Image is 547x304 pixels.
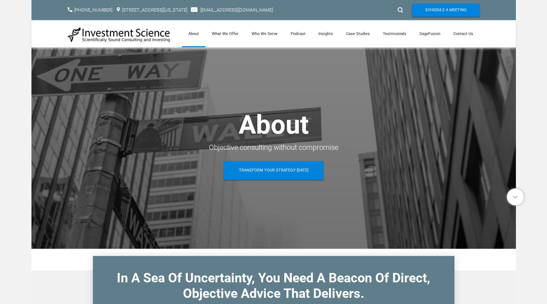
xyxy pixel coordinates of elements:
[68,27,171,43] img: Investment Science | NYC Consulting Services
[284,20,312,47] a: Podcast
[117,270,430,301] font: In A Sea Of Uncertainty, You Need A Beacon Of​ Direct, Objective Advice That Delivers.
[74,7,112,13] a: [PHONE_NUMBER]
[68,141,480,154] div: Objective consulting without compromise
[245,20,284,47] a: Who We Serve
[239,161,308,180] span: Transform Your Strategy [DATE]
[122,7,187,13] a: [STREET_ADDRESS][US_STATE]​
[447,20,480,47] a: Contact Us
[239,109,309,140] strong: About
[339,20,376,47] a: Case Studies
[182,20,205,47] a: About
[205,20,245,47] a: What We Offer
[376,20,413,47] a: Testimonials
[224,161,324,180] a: Transform Your Strategy [DATE]
[312,20,339,47] a: Insights
[425,4,467,17] span: Schedule A Meeting
[412,4,480,17] a: Schedule A Meeting
[200,7,273,13] a: [EMAIL_ADDRESS][DOMAIN_NAME]
[413,20,447,47] a: SageFusion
